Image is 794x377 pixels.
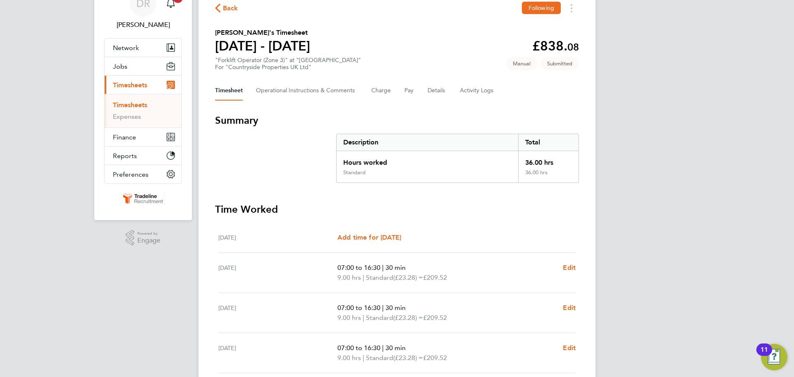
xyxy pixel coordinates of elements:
span: 9.00 hrs [337,274,361,281]
div: Standard [343,169,366,176]
span: Add time for [DATE] [337,233,401,241]
a: Edit [563,303,576,313]
app-decimal: £838. [532,38,579,54]
span: Edit [563,264,576,271]
button: Operational Instructions & Comments [256,81,358,101]
div: 36.00 hrs [518,151,579,169]
span: This timesheet is Submitted. [540,57,579,70]
span: Engage [137,237,160,244]
a: Expenses [113,113,141,120]
div: For "Countryside Properties UK Ltd" [215,64,361,71]
div: 36.00 hrs [518,169,579,182]
button: Finance [105,128,182,146]
span: Powered by [137,230,160,237]
span: £209.52 [423,274,447,281]
span: Standard [366,353,393,363]
span: £209.52 [423,354,447,362]
button: Reports [105,146,182,165]
span: 30 min [385,264,406,271]
a: Timesheets [113,101,147,109]
span: 08 [567,41,579,53]
h3: Summary [215,114,579,127]
span: Reports [113,152,137,160]
button: Open Resource Center, 11 new notifications [761,344,787,370]
div: Summary [336,134,579,183]
a: Edit [563,343,576,353]
a: Edit [563,263,576,273]
span: Finance [113,133,136,141]
img: tradelinerecruitment-logo-retina.png [122,192,165,205]
span: 9.00 hrs [337,354,361,362]
span: Standard [366,273,393,283]
span: 30 min [385,344,406,352]
button: Activity Logs [460,81,495,101]
span: 30 min [385,304,406,312]
div: [DATE] [218,303,337,323]
div: Description [337,134,518,151]
button: Timesheets Menu [564,2,579,14]
span: Standard [366,313,393,323]
a: Go to home page [104,192,182,205]
span: (£23.28) = [393,314,423,322]
div: Hours worked [337,151,518,169]
span: Edit [563,344,576,352]
button: Back [215,3,238,13]
span: | [382,344,384,352]
button: Charge [371,81,391,101]
span: Edit [563,304,576,312]
div: Total [518,134,579,151]
span: This timesheet was manually created. [506,57,537,70]
span: £209.52 [423,314,447,322]
span: (£23.28) = [393,354,423,362]
span: | [363,314,364,322]
div: 11 [761,350,768,360]
span: Timesheets [113,81,147,89]
span: Demi Richens [104,20,182,30]
button: Following [522,2,561,14]
span: 07:00 to 16:30 [337,344,380,352]
span: | [382,264,384,271]
span: | [363,354,364,362]
button: Jobs [105,57,182,75]
span: 9.00 hrs [337,314,361,322]
h1: [DATE] - [DATE] [215,38,310,54]
div: [DATE] [218,233,337,243]
span: (£23.28) = [393,274,423,281]
button: Preferences [105,165,182,183]
button: Timesheets [105,76,182,94]
span: Preferences [113,170,148,178]
h2: [PERSON_NAME]'s Timesheet [215,28,310,38]
span: Following [529,4,554,12]
button: Pay [404,81,414,101]
button: Network [105,38,182,57]
span: | [382,304,384,312]
span: | [363,274,364,281]
div: [DATE] [218,343,337,363]
h3: Time Worked [215,203,579,216]
span: Jobs [113,62,127,70]
div: [DATE] [218,263,337,283]
span: 07:00 to 16:30 [337,304,380,312]
button: Timesheet [215,81,243,101]
button: Details [428,81,447,101]
div: "Forklift Operator (Zone 3)" at "[GEOGRAPHIC_DATA]" [215,57,361,71]
a: Powered byEngage [126,230,161,246]
div: Timesheets [105,94,182,127]
a: Add time for [DATE] [337,233,401,243]
span: 07:00 to 16:30 [337,264,380,271]
span: Network [113,44,139,52]
span: Back [223,3,238,13]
